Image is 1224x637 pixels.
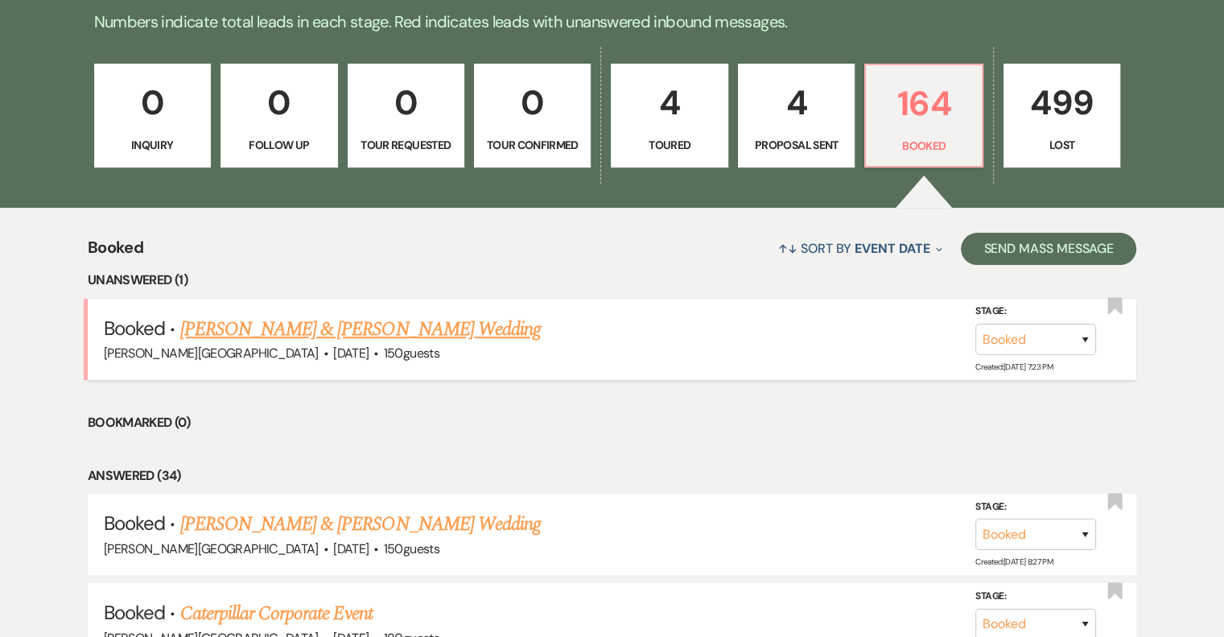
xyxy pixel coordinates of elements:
span: [PERSON_NAME][GEOGRAPHIC_DATA] [104,540,319,557]
p: 0 [105,76,200,130]
p: 0 [358,76,454,130]
span: Booked [104,511,165,536]
p: Inquiry [105,136,200,154]
label: Stage: [975,303,1096,321]
a: 0Inquiry [94,64,211,168]
span: Booked [104,600,165,625]
a: 4Proposal Sent [738,64,855,168]
button: Sort By Event Date [772,227,949,270]
p: Lost [1014,136,1110,154]
p: 4 [621,76,717,130]
span: [DATE] [333,540,369,557]
a: Caterpillar Corporate Event [180,599,373,628]
a: 0Follow Up [220,64,337,168]
li: Answered (34) [88,465,1136,486]
span: [PERSON_NAME][GEOGRAPHIC_DATA] [104,345,319,362]
span: 150 guests [384,540,439,557]
a: 499Lost [1004,64,1120,168]
span: ↑↓ [778,240,797,257]
span: Event Date [855,240,929,257]
p: Follow Up [231,136,327,154]
span: 150 guests [384,345,439,362]
p: 0 [231,76,327,130]
span: Created: [DATE] 8:27 PM [975,556,1053,567]
p: 0 [484,76,580,130]
button: Send Mass Message [961,233,1136,265]
p: Toured [621,136,717,154]
p: Tour Confirmed [484,136,580,154]
label: Stage: [975,498,1096,516]
p: 499 [1014,76,1110,130]
span: Booked [88,235,143,270]
label: Stage: [975,588,1096,606]
a: 164Booked [864,64,983,168]
p: 4 [748,76,844,130]
p: 164 [876,77,971,130]
a: [PERSON_NAME] & [PERSON_NAME] Wedding [180,510,541,539]
li: Bookmarked (0) [88,412,1136,433]
span: Created: [DATE] 7:23 PM [975,362,1053,372]
a: 4Toured [611,64,727,168]
span: [DATE] [333,345,369,362]
p: Booked [876,137,971,155]
a: 0Tour Requested [348,64,464,168]
p: Proposal Sent [748,136,844,154]
p: Numbers indicate total leads in each stage. Red indicates leads with unanswered inbound messages. [33,9,1192,35]
span: Booked [104,316,165,341]
a: 0Tour Confirmed [474,64,591,168]
li: Unanswered (1) [88,270,1136,291]
p: Tour Requested [358,136,454,154]
a: [PERSON_NAME] & [PERSON_NAME] Wedding [180,315,541,344]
